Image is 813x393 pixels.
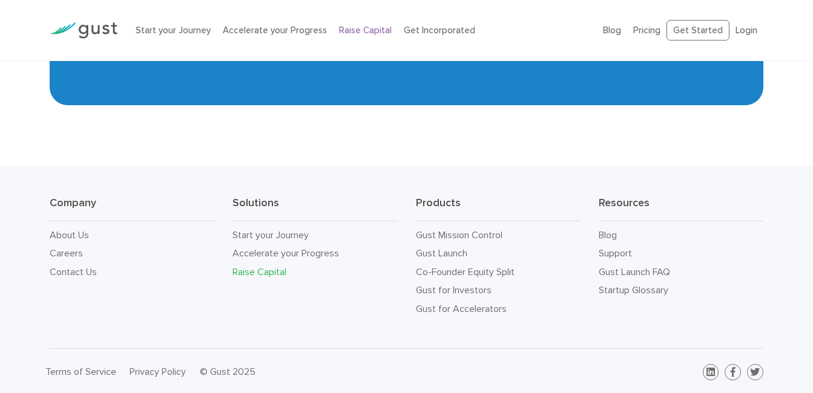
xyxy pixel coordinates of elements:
[50,22,117,39] img: Gust Logo
[603,25,621,36] a: Blog
[232,196,397,221] h3: Solutions
[232,266,286,278] a: Raise Capital
[736,25,757,36] a: Login
[50,196,214,221] h3: Company
[416,247,467,259] a: Gust Launch
[223,25,327,36] a: Accelerate your Progress
[136,25,211,36] a: Start your Journey
[45,366,116,377] a: Terms of Service
[50,229,89,241] a: About Us
[416,303,507,314] a: Gust for Accelerators
[416,196,581,221] h3: Products
[130,366,186,377] a: Privacy Policy
[599,229,617,241] a: Blog
[416,229,502,241] a: Gust Mission Control
[599,284,668,296] a: Startup Glossary
[232,229,309,241] a: Start your Journey
[667,20,729,41] a: Get Started
[599,247,632,259] a: Support
[416,284,492,296] a: Gust for Investors
[232,247,339,259] a: Accelerate your Progress
[339,25,392,36] a: Raise Capital
[416,266,515,278] a: Co-Founder Equity Split
[633,25,660,36] a: Pricing
[50,266,97,278] a: Contact Us
[599,266,670,278] a: Gust Launch FAQ
[404,25,475,36] a: Get Incorporated
[599,196,763,221] h3: Resources
[50,247,83,259] a: Careers
[200,363,397,380] div: © Gust 2025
